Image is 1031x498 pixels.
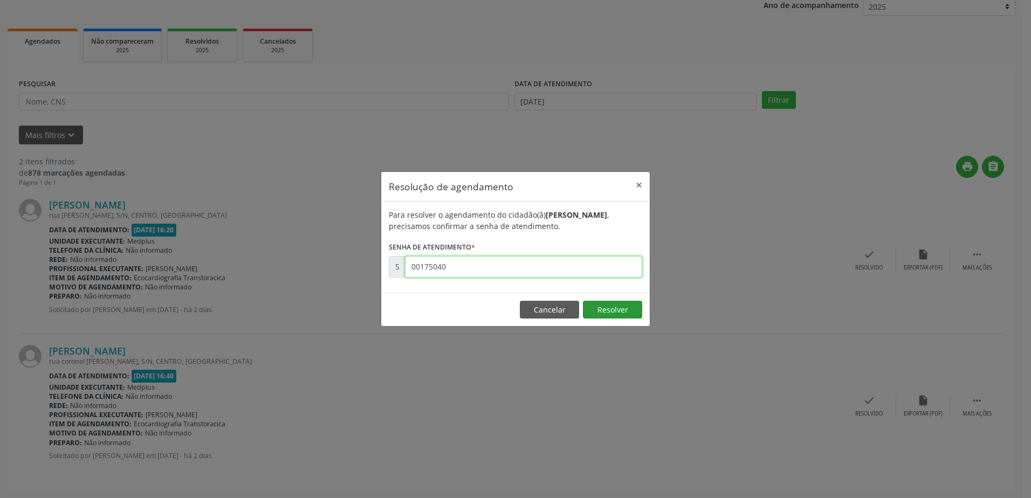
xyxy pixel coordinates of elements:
[389,179,513,193] h5: Resolução de agendamento
[583,301,642,319] button: Resolver
[546,210,607,220] b: [PERSON_NAME]
[389,209,642,232] div: Para resolver o agendamento do cidadão(ã) , precisamos confirmar a senha de atendimento.
[520,301,579,319] button: Cancelar
[389,239,475,256] label: Senha de atendimento
[389,256,405,278] div: S
[628,172,650,198] button: Close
